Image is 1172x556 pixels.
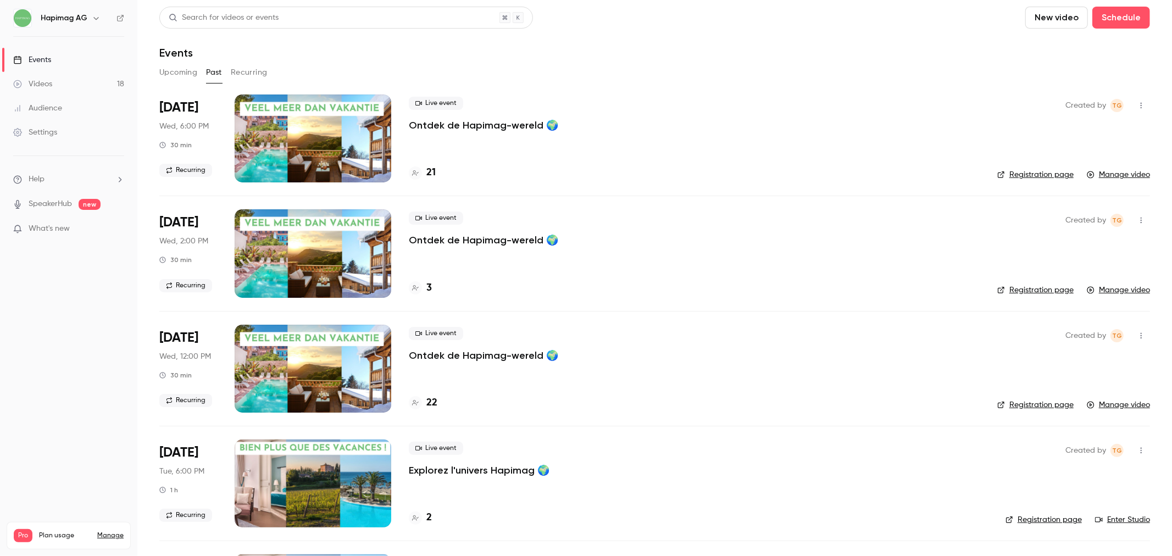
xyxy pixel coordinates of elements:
button: Past [206,64,222,81]
div: Search for videos or events [169,12,279,24]
h4: 3 [426,281,432,296]
span: Tiziana Gallizia [1110,444,1124,457]
span: Plan usage [39,531,91,540]
a: 22 [409,396,437,410]
a: 2 [409,510,432,525]
span: Tue, 6:00 PM [159,466,204,477]
span: Created by [1065,99,1106,112]
h6: Hapimag AG [41,13,87,24]
a: Manage video [1087,399,1150,410]
span: Tiziana Gallizia [1110,214,1124,227]
span: Tiziana Gallizia [1110,99,1124,112]
span: [DATE] [159,444,198,462]
span: new [79,199,101,210]
a: Registration page [997,285,1074,296]
a: Manage video [1087,169,1150,180]
span: Live event [409,212,463,225]
a: SpeakerHub [29,198,72,210]
span: TG [1112,99,1122,112]
span: Created by [1065,214,1106,227]
h4: 2 [426,510,432,525]
span: [DATE] [159,99,198,116]
h4: 22 [426,396,437,410]
a: Registration page [997,169,1074,180]
li: help-dropdown-opener [13,174,124,185]
a: Registration page [997,399,1074,410]
a: Ontdek de Hapimag-wereld 🌍 [409,349,558,362]
div: 30 min [159,141,192,149]
span: Wed, 12:00 PM [159,351,211,362]
span: [DATE] [159,214,198,231]
iframe: Noticeable Trigger [111,224,124,234]
span: Recurring [159,394,212,407]
span: Pro [14,529,32,542]
img: Hapimag AG [14,9,31,27]
div: Events [13,54,51,65]
span: TG [1112,329,1122,342]
span: Live event [409,327,463,340]
button: Upcoming [159,64,197,81]
a: Ontdek de Hapimag-wereld 🌍 [409,119,558,132]
span: TG [1112,214,1122,227]
button: Schedule [1092,7,1150,29]
h4: 21 [426,165,436,180]
div: 30 min [159,255,192,264]
span: Wed, 6:00 PM [159,121,209,132]
span: Created by [1065,444,1106,457]
span: Recurring [159,164,212,177]
div: Audience [13,103,62,114]
a: 21 [409,165,436,180]
span: Created by [1065,329,1106,342]
span: Recurring [159,279,212,292]
span: Live event [409,97,463,110]
a: Registration page [1006,514,1082,525]
div: 1 h [159,486,178,494]
div: Sep 3 Wed, 2:00 PM (Europe/Zurich) [159,209,217,297]
div: Sep 3 Wed, 12:00 PM (Europe/Zurich) [159,325,217,413]
a: Ontdek de Hapimag-wereld 🌍 [409,233,558,247]
h1: Events [159,46,193,59]
span: Live event [409,442,463,455]
div: Sep 3 Wed, 6:00 PM (Europe/Zurich) [159,94,217,182]
span: Tiziana Gallizia [1110,329,1124,342]
div: 30 min [159,371,192,380]
button: New video [1025,7,1088,29]
span: What's new [29,223,70,235]
div: Settings [13,127,57,138]
div: Videos [13,79,52,90]
a: Enter Studio [1095,514,1150,525]
div: Aug 26 Tue, 6:00 PM (Europe/Zurich) [159,440,217,527]
span: [DATE] [159,329,198,347]
span: Wed, 2:00 PM [159,236,208,247]
span: Help [29,174,45,185]
a: Manage [97,531,124,540]
a: Manage video [1087,285,1150,296]
a: 3 [409,281,432,296]
span: TG [1112,444,1122,457]
a: Explorez l'univers Hapimag 🌍 [409,464,549,477]
button: Recurring [231,64,268,81]
span: Recurring [159,509,212,522]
